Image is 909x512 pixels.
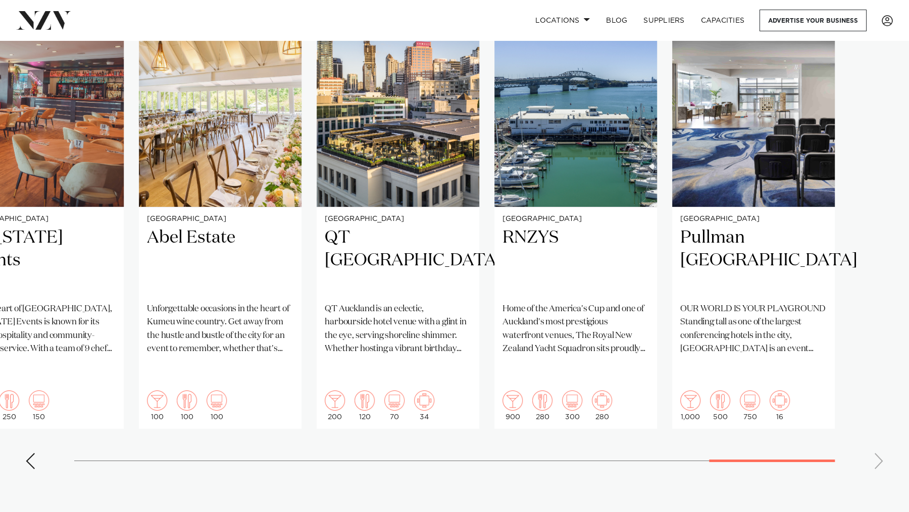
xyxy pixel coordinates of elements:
[502,303,649,356] p: Home of the America's Cup and one of Auckland's most prestigious waterfront venues, The Royal New...
[355,390,375,411] img: dining.png
[562,390,582,421] div: 300
[592,390,612,411] img: meeting.png
[147,303,293,356] p: Unforgettable occasions in the heart of Kumeu wine country. Get away from the hustle and bustle o...
[325,390,345,421] div: 200
[680,390,700,421] div: 1,000
[502,390,523,421] div: 900
[680,226,827,295] h2: Pullman [GEOGRAPHIC_DATA]
[680,303,827,356] p: OUR WORLD IS YOUR PLAYGROUND Standing tall as one of the largest conferencing hotels in the city,...
[693,10,753,31] a: Capacities
[680,215,827,223] small: [GEOGRAPHIC_DATA]
[532,390,552,421] div: 280
[384,390,405,411] img: theatre.png
[760,10,867,31] a: Advertise your business
[325,215,471,223] small: [GEOGRAPHIC_DATA]
[147,390,167,421] div: 100
[147,226,293,295] h2: Abel Estate
[635,10,692,31] a: SUPPLIERS
[598,10,635,31] a: BLOG
[414,390,434,411] img: meeting.png
[29,390,49,421] div: 150
[325,226,471,295] h2: QT [GEOGRAPHIC_DATA]
[710,390,730,421] div: 500
[325,390,345,411] img: cocktail.png
[502,226,649,295] h2: RNZYS
[740,390,760,421] div: 750
[147,390,167,411] img: cocktail.png
[532,390,552,411] img: dining.png
[177,390,197,411] img: dining.png
[527,10,598,31] a: Locations
[325,303,471,356] p: QT Auckland is an eclectic, harbourside hotel venue with a glint in the eye, serving shoreline sh...
[147,215,293,223] small: [GEOGRAPHIC_DATA]
[680,390,700,411] img: cocktail.png
[502,215,649,223] small: [GEOGRAPHIC_DATA]
[29,390,49,411] img: theatre.png
[177,390,197,421] div: 100
[384,390,405,421] div: 70
[207,390,227,411] img: theatre.png
[740,390,760,411] img: theatre.png
[16,11,71,29] img: nzv-logo.png
[770,390,790,421] div: 16
[710,390,730,411] img: dining.png
[562,390,582,411] img: theatre.png
[207,390,227,421] div: 100
[355,390,375,421] div: 120
[592,390,612,421] div: 280
[502,390,523,411] img: cocktail.png
[414,390,434,421] div: 34
[770,390,790,411] img: meeting.png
